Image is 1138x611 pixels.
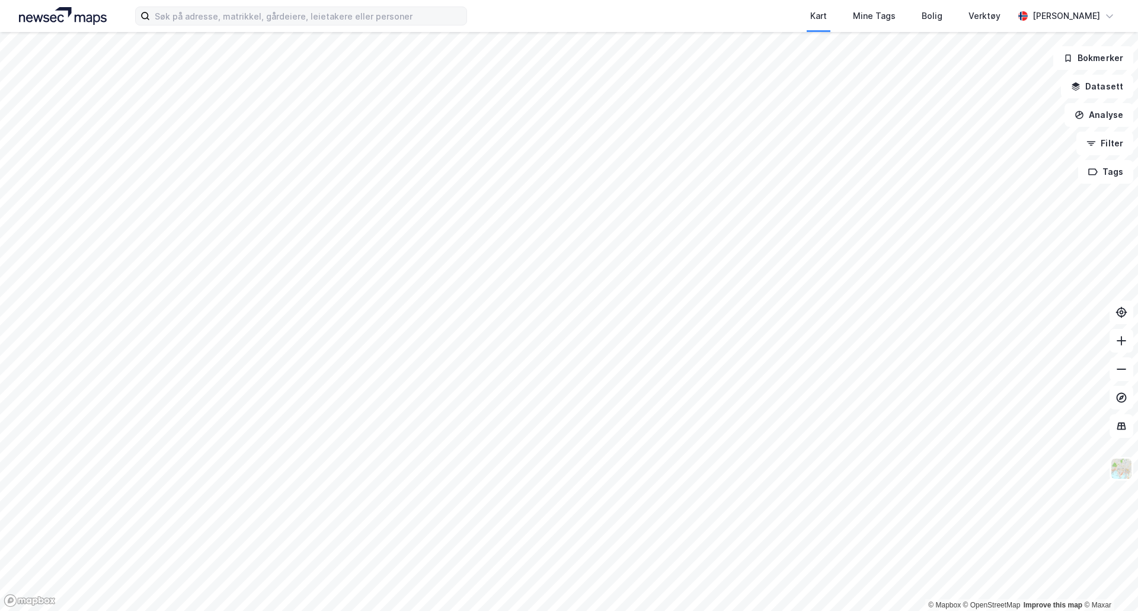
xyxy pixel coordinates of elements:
[810,9,827,23] div: Kart
[150,7,466,25] input: Søk på adresse, matrikkel, gårdeiere, leietakere eller personer
[1032,9,1100,23] div: [PERSON_NAME]
[1079,554,1138,611] div: Kontrollprogram for chat
[19,7,107,25] img: logo.a4113a55bc3d86da70a041830d287a7e.svg
[968,9,1000,23] div: Verktøy
[853,9,896,23] div: Mine Tags
[1079,554,1138,611] iframe: Chat Widget
[922,9,942,23] div: Bolig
